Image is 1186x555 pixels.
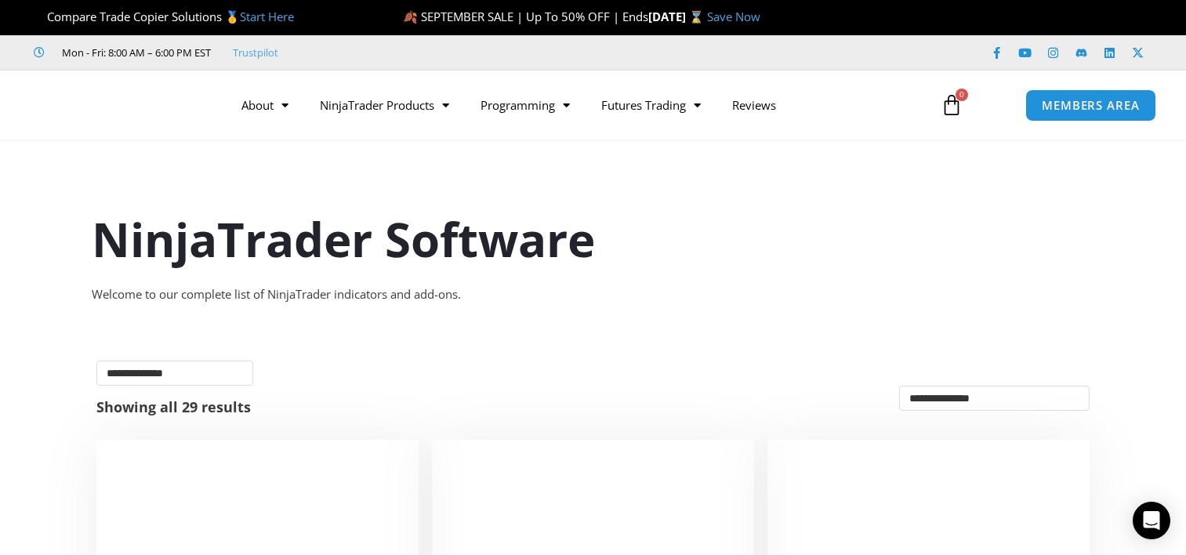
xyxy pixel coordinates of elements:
[403,9,648,24] span: 🍂 SEPTEMBER SALE | Up To 50% OFF | Ends
[899,386,1090,411] select: Shop order
[648,9,707,24] strong: [DATE] ⌛
[304,87,465,123] a: NinjaTrader Products
[92,284,1095,306] div: Welcome to our complete list of NinjaTrader indicators and add-ons.
[34,9,294,24] span: Compare Trade Copier Solutions 🥇
[226,87,926,123] nav: Menu
[58,43,211,62] span: Mon - Fri: 8:00 AM – 6:00 PM EST
[956,89,968,101] span: 0
[1042,100,1140,111] span: MEMBERS AREA
[226,87,304,123] a: About
[92,206,1095,272] h1: NinjaTrader Software
[233,43,278,62] a: Trustpilot
[240,9,294,24] a: Start Here
[707,9,760,24] a: Save Now
[917,82,986,128] a: 0
[96,400,251,414] p: Showing all 29 results
[465,87,586,123] a: Programming
[1025,89,1156,122] a: MEMBERS AREA
[1133,502,1170,539] div: Open Intercom Messenger
[34,11,46,23] img: 🏆
[33,77,201,133] img: LogoAI | Affordable Indicators – NinjaTrader
[586,87,716,123] a: Futures Trading
[716,87,792,123] a: Reviews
